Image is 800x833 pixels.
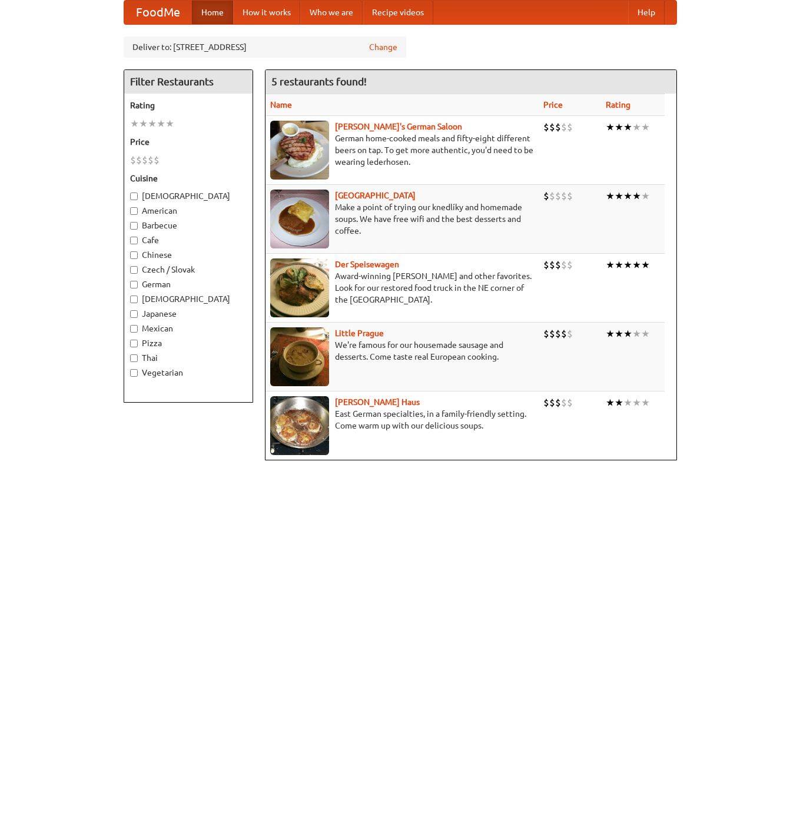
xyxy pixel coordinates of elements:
[561,258,567,271] li: $
[130,251,138,259] input: Chinese
[148,117,157,130] li: ★
[567,396,573,409] li: $
[567,327,573,340] li: $
[543,100,563,109] a: Price
[130,367,247,379] label: Vegetarian
[270,121,329,180] img: esthers.jpg
[130,234,247,246] label: Cafe
[615,121,623,134] li: ★
[130,266,138,274] input: Czech / Slovak
[628,1,665,24] a: Help
[139,117,148,130] li: ★
[335,328,384,338] a: Little Prague
[615,258,623,271] li: ★
[641,258,650,271] li: ★
[606,327,615,340] li: ★
[561,190,567,203] li: $
[561,396,567,409] li: $
[632,190,641,203] li: ★
[549,190,555,203] li: $
[130,172,247,184] h5: Cuisine
[606,190,615,203] li: ★
[165,117,174,130] li: ★
[615,190,623,203] li: ★
[148,154,154,167] li: $
[130,281,138,288] input: German
[335,260,399,269] a: Der Speisewagen
[130,296,138,303] input: [DEMOGRAPHIC_DATA]
[130,237,138,244] input: Cafe
[130,337,247,349] label: Pizza
[606,258,615,271] li: ★
[130,205,247,217] label: American
[130,323,247,334] label: Mexican
[641,327,650,340] li: ★
[555,396,561,409] li: $
[641,121,650,134] li: ★
[270,327,329,386] img: littleprague.jpg
[130,354,138,362] input: Thai
[555,258,561,271] li: $
[555,121,561,134] li: $
[124,36,406,58] div: Deliver to: [STREET_ADDRESS]
[632,327,641,340] li: ★
[567,258,573,271] li: $
[136,154,142,167] li: $
[130,222,138,230] input: Barbecue
[130,220,247,231] label: Barbecue
[130,278,247,290] label: German
[271,76,367,87] ng-pluralize: 5 restaurants found!
[130,352,247,364] label: Thai
[270,190,329,248] img: czechpoint.jpg
[130,264,247,276] label: Czech / Slovak
[270,258,329,317] img: speisewagen.jpg
[543,396,549,409] li: $
[632,258,641,271] li: ★
[130,190,247,202] label: [DEMOGRAPHIC_DATA]
[606,100,630,109] a: Rating
[549,121,555,134] li: $
[270,100,292,109] a: Name
[192,1,233,24] a: Home
[561,121,567,134] li: $
[555,190,561,203] li: $
[549,396,555,409] li: $
[543,121,549,134] li: $
[623,121,632,134] li: ★
[157,117,165,130] li: ★
[606,121,615,134] li: ★
[549,258,555,271] li: $
[124,1,192,24] a: FoodMe
[130,99,247,111] h5: Rating
[555,327,561,340] li: $
[270,339,534,363] p: We're famous for our housemade sausage and desserts. Come taste real European cooking.
[543,258,549,271] li: $
[615,327,623,340] li: ★
[549,327,555,340] li: $
[335,191,416,200] a: [GEOGRAPHIC_DATA]
[130,117,139,130] li: ★
[130,207,138,215] input: American
[270,408,534,432] p: East German specialties, in a family-friendly setting. Come warm up with our delicious soups.
[623,258,632,271] li: ★
[130,308,247,320] label: Japanese
[130,193,138,200] input: [DEMOGRAPHIC_DATA]
[335,397,420,407] a: [PERSON_NAME] Haus
[270,396,329,455] img: kohlhaus.jpg
[641,396,650,409] li: ★
[130,154,136,167] li: $
[130,310,138,318] input: Japanese
[561,327,567,340] li: $
[130,369,138,377] input: Vegetarian
[130,325,138,333] input: Mexican
[335,122,462,131] a: [PERSON_NAME]'s German Saloon
[300,1,363,24] a: Who we are
[606,396,615,409] li: ★
[623,396,632,409] li: ★
[130,249,247,261] label: Chinese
